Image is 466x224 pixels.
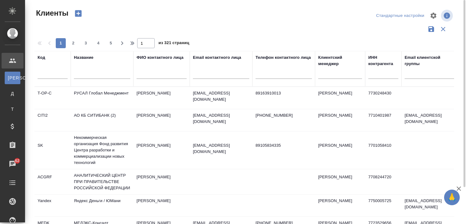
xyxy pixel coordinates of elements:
[425,23,437,35] button: Сохранить фильтры
[133,109,190,131] td: [PERSON_NAME]
[375,11,426,21] div: split button
[34,171,71,193] td: ACGRF
[437,23,449,35] button: Сбросить фильтры
[5,87,20,100] a: Д
[193,142,249,155] p: [EMAIL_ADDRESS][DOMAIN_NAME]
[256,112,312,119] p: [PHONE_NUMBER]
[447,191,457,204] span: 🙏
[315,109,365,131] td: [PERSON_NAME]
[256,90,312,96] p: 89163910013
[256,54,311,61] div: Телефон контактного лица
[34,87,71,109] td: T-OP-C
[365,109,401,131] td: 7710401987
[93,40,103,46] span: 4
[193,112,249,125] p: [EMAIL_ADDRESS][DOMAIN_NAME]
[34,195,71,216] td: Yandex
[106,38,116,48] button: 5
[365,171,401,193] td: 7708244720
[68,38,78,48] button: 2
[81,40,91,46] span: 3
[2,156,23,172] a: 62
[133,87,190,109] td: [PERSON_NAME]
[133,139,190,161] td: [PERSON_NAME]
[34,139,71,161] td: SK
[106,40,116,46] span: 5
[133,195,190,216] td: [PERSON_NAME]
[74,54,93,61] div: Название
[71,169,133,194] td: АНАЛИТИЧЕСКИЙ ЦЕНТР ПРИ ПРАВИТЕЛЬСТВЕ РОССИЙСКОЙ ФЕДЕРАЦИИ
[315,87,365,109] td: [PERSON_NAME]
[71,87,133,109] td: РУСАЛ Глобал Менеджмент
[5,103,20,115] a: Т
[193,90,249,103] p: [EMAIL_ADDRESS][DOMAIN_NAME]
[34,109,71,131] td: CITI2
[71,195,133,216] td: Яндекс Деньги / ЮМани
[365,139,401,161] td: 7701058410
[444,190,460,205] button: 🙏
[71,131,133,169] td: Некоммерческая организация Фонд развития Центра разработки и коммерциализации новых технологий
[365,87,401,109] td: 7730248430
[5,72,20,84] a: [PERSON_NAME]
[133,171,190,193] td: [PERSON_NAME]
[81,38,91,48] button: 3
[8,75,17,81] span: [PERSON_NAME]
[68,40,78,46] span: 2
[71,8,86,19] button: Создать
[93,38,103,48] button: 4
[8,106,17,112] span: Т
[71,109,133,131] td: АО КБ СИТИБАНК (2)
[401,109,458,131] td: [EMAIL_ADDRESS][DOMAIN_NAME]
[38,54,45,61] div: Код
[8,90,17,97] span: Д
[426,8,441,23] span: Настроить таблицу
[401,195,458,216] td: [EMAIL_ADDRESS][DOMAIN_NAME]
[405,54,455,67] div: Email клиентской группы
[193,54,241,61] div: Email контактного лица
[158,39,189,48] span: из 321 страниц
[315,139,365,161] td: [PERSON_NAME]
[34,8,68,18] span: Клиенты
[315,171,365,193] td: [PERSON_NAME]
[368,54,398,67] div: ИНН контрагента
[365,195,401,216] td: 7750005725
[315,195,365,216] td: [PERSON_NAME]
[318,54,362,67] div: Клиентский менеджер
[441,10,454,22] span: Посмотреть информацию
[256,142,312,149] p: 89105834335
[137,54,184,61] div: ФИО контактного лица
[11,158,23,164] span: 62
